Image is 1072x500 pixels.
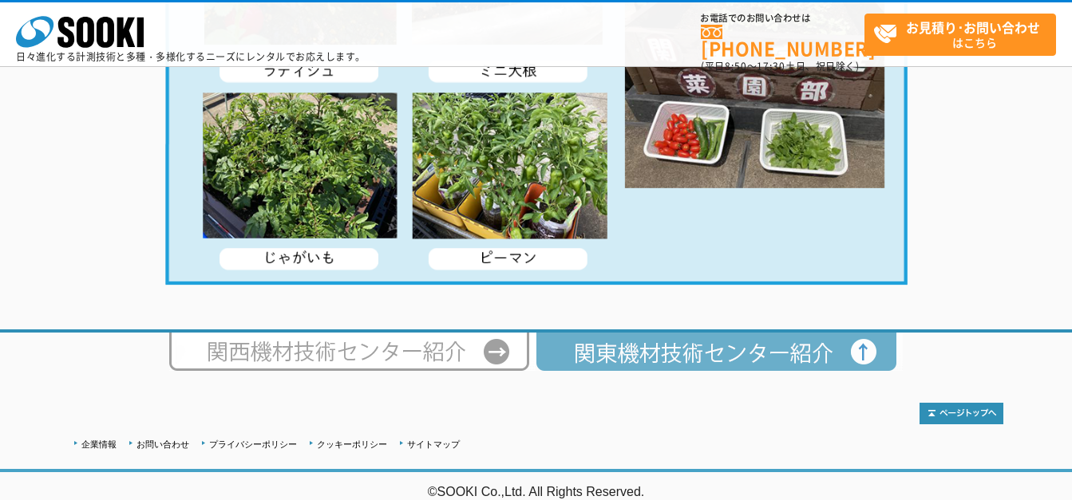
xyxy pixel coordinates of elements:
img: 西日本テクニカルセンター紹介 [169,333,536,371]
p: 日々進化する計測技術と多種・多様化するニーズにレンタルでお応えします。 [16,52,366,61]
span: 17:30 [757,59,785,73]
a: 関東機材技術センター紹介 [536,356,903,368]
img: トップページへ [920,403,1003,424]
span: 8:50 [725,59,747,73]
span: お電話でのお問い合わせは [701,14,864,23]
span: はこちら [873,14,1055,54]
a: クッキーポリシー [317,439,387,449]
strong: お見積り･お問い合わせ [906,18,1040,37]
img: 関東機材技術センター紹介 [536,333,903,371]
a: 西日本テクニカルセンター紹介 [169,356,536,368]
a: 企業情報 [81,439,117,449]
a: お問い合わせ [136,439,189,449]
a: プライバシーポリシー [209,439,297,449]
a: サイトマップ [407,439,460,449]
a: [PHONE_NUMBER] [701,25,864,57]
a: お見積り･お問い合わせはこちら [864,14,1056,56]
span: (平日 ～ 土日、祝日除く) [701,59,859,73]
